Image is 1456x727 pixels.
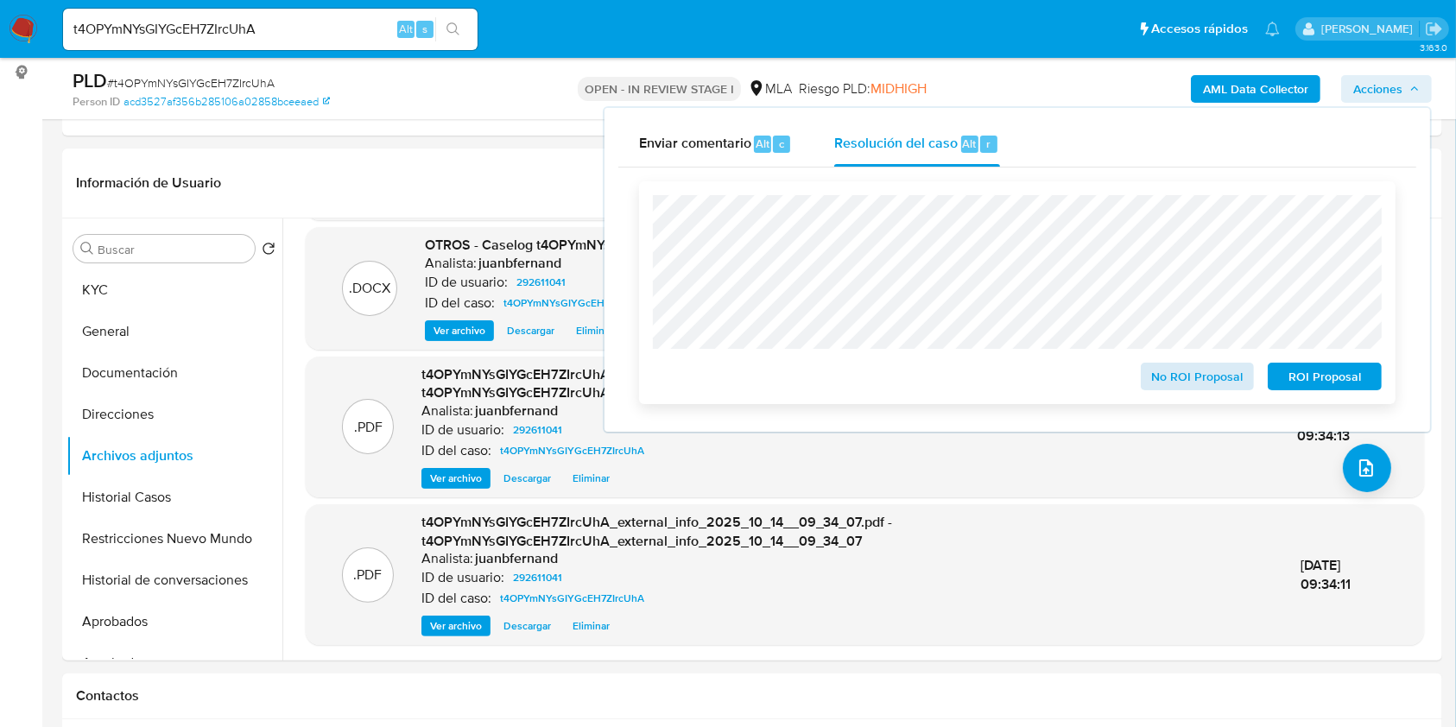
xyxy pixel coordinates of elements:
[66,559,282,601] button: Historial de conversaciones
[421,468,491,489] button: Ver archivo
[564,616,618,636] button: Eliminar
[422,21,427,37] span: s
[870,79,927,98] span: MIDHIGH
[576,322,613,339] span: Eliminar
[421,442,491,459] p: ID del caso:
[430,470,482,487] span: Ver archivo
[639,133,751,153] span: Enviar comentario
[421,590,491,607] p: ID del caso:
[513,420,562,440] span: 292611041
[421,402,473,420] p: Analista:
[349,279,390,298] p: .DOCX
[421,616,491,636] button: Ver archivo
[495,468,560,489] button: Descargar
[573,617,610,635] span: Eliminar
[421,421,504,439] p: ID de usuario:
[66,477,282,518] button: Historial Casos
[500,588,644,609] span: t4OPYmNYsGIYGcEH7ZIrcUhA
[76,174,221,192] h1: Información de Usuario
[66,518,282,559] button: Restricciones Nuevo Mundo
[1420,41,1447,54] span: 3.163.0
[434,322,485,339] span: Ver archivo
[478,255,561,272] h6: juanbfernand
[421,569,504,586] p: ID de usuario:
[1151,20,1248,38] span: Accesos rápidos
[66,394,282,435] button: Direcciones
[353,566,382,585] p: .PDF
[425,294,495,312] p: ID del caso:
[1353,75,1402,103] span: Acciones
[1191,75,1320,103] button: AML Data Collector
[493,440,651,461] a: t4OPYmNYsGIYGcEH7ZIrcUhA
[1321,21,1419,37] p: juanbautista.fernandez@mercadolibre.com
[66,269,282,311] button: KYC
[73,66,107,94] b: PLD
[564,468,618,489] button: Eliminar
[1153,364,1243,389] span: No ROI Proposal
[986,136,991,152] span: r
[475,550,558,567] h6: juanbfernand
[513,567,562,588] span: 292611041
[66,601,282,642] button: Aprobados
[498,320,563,341] button: Descargar
[779,136,784,152] span: c
[354,418,383,437] p: .PDF
[80,242,94,256] button: Buscar
[495,616,560,636] button: Descargar
[1301,555,1352,594] span: [DATE] 09:34:11
[107,74,275,92] span: # t4OPYmNYsGIYGcEH7ZIrcUhA
[425,235,885,255] span: OTROS - Caselog t4OPYmNYsGIYGcEH7ZIrcUhA_2025_08_19_01_06_00
[516,272,566,293] span: 292611041
[503,617,551,635] span: Descargar
[573,470,610,487] span: Eliminar
[66,352,282,394] button: Documentación
[430,617,482,635] span: Ver archivo
[475,402,558,420] h6: juanbfernand
[1280,364,1370,389] span: ROI Proposal
[567,320,622,341] button: Eliminar
[123,94,330,110] a: acd3527af356b285106a02858bceeaed
[1341,75,1432,103] button: Acciones
[756,136,769,152] span: Alt
[578,77,741,101] p: OPEN - IN REVIEW STAGE I
[66,435,282,477] button: Archivos adjuntos
[73,94,120,110] b: Person ID
[1141,363,1255,390] button: No ROI Proposal
[506,420,569,440] a: 292611041
[497,293,655,313] a: t4OPYmNYsGIYGcEH7ZIrcUhA
[435,17,471,41] button: search-icon
[98,242,248,257] input: Buscar
[503,470,551,487] span: Descargar
[421,512,893,551] span: t4OPYmNYsGIYGcEH7ZIrcUhA_external_info_2025_10_14__09_34_07.pdf - t4OPYmNYsGIYGcEH7ZIrcUhA_extern...
[425,320,494,341] button: Ver archivo
[1203,75,1308,103] b: AML Data Collector
[421,550,473,567] p: Analista:
[425,274,508,291] p: ID de usuario:
[799,79,927,98] span: Riesgo PLD:
[1343,444,1391,492] button: upload-file
[1425,20,1443,38] a: Salir
[963,136,977,152] span: Alt
[1265,22,1280,36] a: Notificaciones
[66,642,282,684] button: Aprobadores
[500,440,644,461] span: t4OPYmNYsGIYGcEH7ZIrcUhA
[76,687,1428,705] h1: Contactos
[262,242,275,261] button: Volver al orden por defecto
[421,364,886,403] span: t4OPYmNYsGIYGcEH7ZIrcUhA_internal_info_2025_10_14__09_34_11.pdf - t4OPYmNYsGIYGcEH7ZIrcUhA_intern...
[510,272,573,293] a: 292611041
[399,21,413,37] span: Alt
[425,255,477,272] p: Analista:
[503,293,648,313] span: t4OPYmNYsGIYGcEH7ZIrcUhA
[66,311,282,352] button: General
[63,18,478,41] input: Buscar usuario o caso...
[1268,363,1382,390] button: ROI Proposal
[507,322,554,339] span: Descargar
[834,133,958,153] span: Resolución del caso
[506,567,569,588] a: 292611041
[493,588,651,609] a: t4OPYmNYsGIYGcEH7ZIrcUhA
[748,79,792,98] div: MLA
